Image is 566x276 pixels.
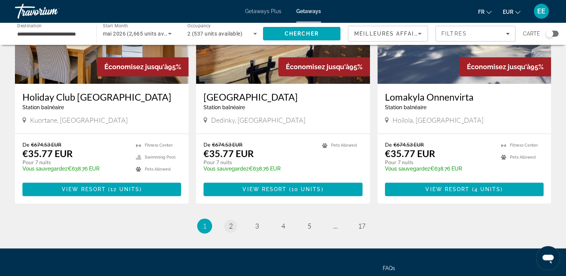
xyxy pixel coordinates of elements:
[245,8,281,14] a: Getaways Plus
[354,31,426,37] span: Meilleures affaires
[17,23,42,28] span: Destination
[358,222,365,230] span: 17
[291,186,321,192] span: 10 units
[204,104,245,110] span: Station balnéaire
[145,143,173,148] span: Fitness Center
[106,186,142,192] span: ( )
[287,186,323,192] span: ( )
[354,29,422,38] mat-select: Sort by
[385,104,426,110] span: Station balnéaire
[308,222,311,230] span: 5
[204,166,314,172] p: €638.76 EUR
[22,183,181,196] button: View Resort(12 units)
[97,57,189,76] div: 95%
[211,116,305,124] span: Dedinky, [GEOGRAPHIC_DATA]
[503,9,513,15] span: EUR
[22,91,181,102] a: Holiday Club [GEOGRAPHIC_DATA]
[478,9,484,15] span: fr
[385,148,435,159] p: €35.77 EUR
[425,186,469,192] span: View Resort
[22,148,73,159] p: €35.77 EUR
[385,166,493,172] p: €638.76 EUR
[204,91,362,102] a: [GEOGRAPHIC_DATA]
[103,23,128,28] span: Start Month
[22,104,64,110] span: Station balnéaire
[15,218,551,233] nav: Pagination
[392,116,483,124] span: Hoilola, [GEOGRAPHIC_DATA]
[15,1,90,21] a: Travorium
[204,159,314,166] p: Pour 7 nuits
[110,186,140,192] span: 12 units
[510,155,536,160] span: Pets Allowed
[441,31,467,37] span: Filtres
[104,63,168,71] span: Économisez jusqu'à
[385,166,430,172] span: Vous sauvegardez
[204,166,249,172] span: Vous sauvegardez
[281,222,285,230] span: 4
[204,148,254,159] p: €35.77 EUR
[145,167,171,172] span: Pets Allowed
[532,3,551,19] button: User Menu
[333,222,338,230] span: ...
[394,141,424,148] span: €674.53 EUR
[285,31,319,37] span: Chercher
[331,143,357,148] span: Pets Allowed
[296,8,321,14] a: Getaways
[385,183,544,196] button: View Resort(4 units)
[22,166,128,172] p: €638.76 EUR
[203,222,206,230] span: 1
[212,141,242,148] span: €674.53 EUR
[22,159,128,166] p: Pour 7 nuits
[510,143,538,148] span: Fitness Center
[31,141,61,148] span: €674.53 EUR
[242,186,287,192] span: View Resort
[187,31,242,37] span: 2 (537 units available)
[103,31,182,37] span: mai 2026 (2,665 units available)
[385,159,493,166] p: Pour 7 nuits
[278,57,370,76] div: 95%
[469,186,503,192] span: ( )
[478,6,492,17] button: Change language
[62,186,106,192] span: View Resort
[435,26,515,42] button: Filters
[459,57,551,76] div: 95%
[30,116,128,124] span: Kuortane, [GEOGRAPHIC_DATA]
[17,30,87,39] input: Select destination
[474,186,501,192] span: 4 units
[536,246,560,270] iframe: Bouton de lancement de la fenêtre de messagerie
[383,265,395,271] a: FAQs
[22,166,68,172] span: Vous sauvegardez
[467,63,530,71] span: Économisez jusqu'à
[286,63,349,71] span: Économisez jusqu'à
[385,91,544,102] a: Lomakyla Onnenvirta
[229,222,233,230] span: 2
[204,141,210,148] span: De
[385,141,392,148] span: De
[204,183,362,196] button: View Resort(10 units)
[523,28,540,39] span: Carte
[187,23,211,28] span: Occupancy
[503,6,520,17] button: Change currency
[537,7,545,15] span: EE
[145,155,175,160] span: Swimming Pool
[255,222,259,230] span: 3
[263,27,341,40] button: Search
[22,141,29,148] span: De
